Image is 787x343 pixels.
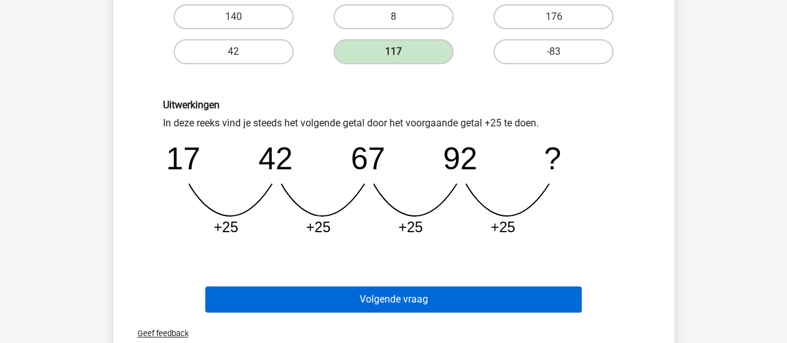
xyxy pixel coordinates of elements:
h6: Uitwerkingen [163,99,625,111]
label: 140 [174,4,294,29]
label: 8 [333,4,454,29]
tspan: 67 [350,141,384,176]
tspan: ? [544,141,561,176]
tspan: 92 [443,141,477,176]
span: Geef feedback [128,329,189,338]
tspan: +25 [490,219,515,235]
button: Volgende vraag [205,286,582,312]
tspan: +25 [305,219,330,235]
label: -83 [493,39,613,64]
tspan: 17 [165,141,200,176]
tspan: +25 [213,219,238,235]
label: 117 [333,39,454,64]
label: 176 [493,4,613,29]
div: In deze reeks vind je steeds het volgende getal door het voorgaande getal +25 te doen. [154,99,634,247]
tspan: 42 [258,141,292,176]
label: 42 [174,39,294,64]
tspan: +25 [398,219,422,235]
